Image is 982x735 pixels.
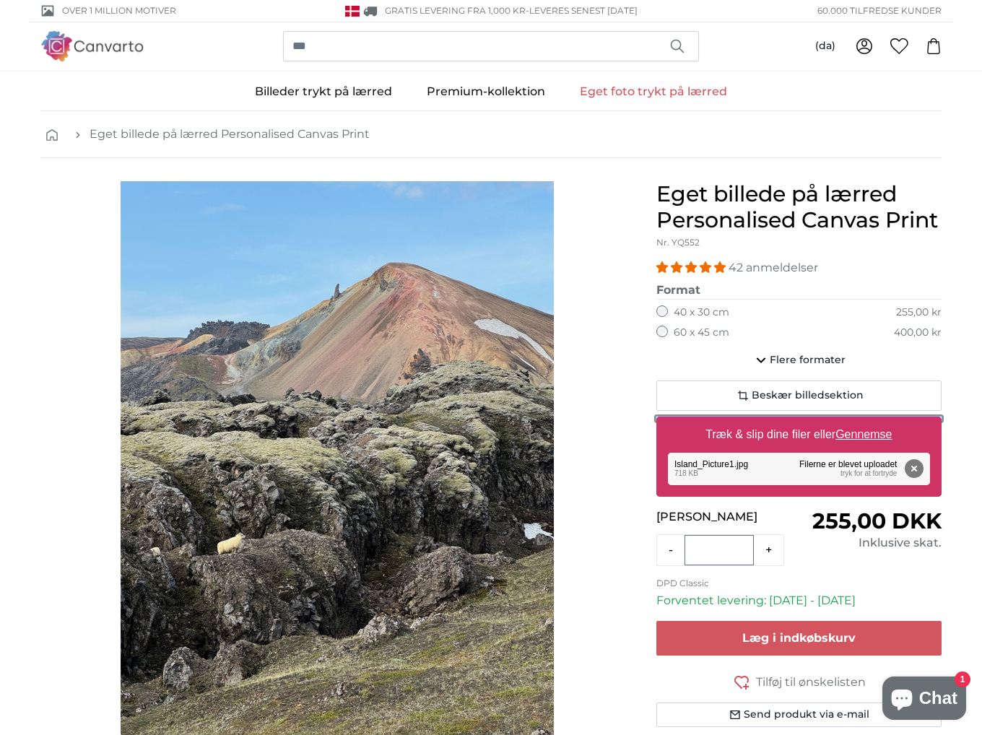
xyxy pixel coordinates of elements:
[526,5,638,16] span: -
[62,4,176,17] span: Over 1 million motiver
[896,305,942,320] div: 255,00 kr
[656,508,799,526] p: [PERSON_NAME]
[752,388,864,403] span: Beskær billedsektion
[817,4,942,17] span: 60.000 tilfredse kunder
[835,428,892,440] u: Gennemse
[742,631,856,645] span: Læg i indkøbskurv
[385,5,526,16] span: GRATIS Levering fra 1,000 kr
[656,346,942,375] button: Flere formater
[40,31,144,61] img: Canvarto
[529,5,638,16] span: Leveres senest [DATE]
[345,6,360,17] img: Danmark
[674,305,729,320] label: 40 x 30 cm
[656,703,942,727] button: Send produkt via e-mail
[754,536,783,565] button: +
[657,536,685,565] button: -
[656,181,942,233] h1: Eget billede på lærred Personalised Canvas Print
[729,261,818,274] span: 42 anmeldelser
[562,73,744,110] a: Eget foto trykt på lærred
[90,126,370,143] a: Eget billede på lærred Personalised Canvas Print
[656,261,729,274] span: 4.98 stars
[674,326,729,340] label: 60 x 45 cm
[756,674,866,691] span: Tilføj til ønskelisten
[804,33,847,59] button: (da)
[656,380,942,411] button: Beskær billedsektion
[878,677,970,723] inbox-online-store-chat: Shopify-webshopchat
[238,73,409,110] a: Billeder trykt på lærred
[700,420,898,449] label: Træk & slip dine filer eller
[799,534,942,552] div: Inklusive skat.
[894,326,942,340] div: 400,00 kr
[656,592,942,609] p: Forventet levering: [DATE] - [DATE]
[656,673,942,691] button: Tilføj til ønskelisten
[40,111,942,158] nav: breadcrumbs
[656,621,942,656] button: Læg i indkøbskurv
[770,353,846,367] span: Flere formater
[409,73,562,110] a: Premium-kollektion
[656,282,942,300] legend: Format
[812,508,942,534] span: 255,00 DKK
[656,237,700,248] span: Nr. YQ552
[656,578,942,589] p: DPD Classic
